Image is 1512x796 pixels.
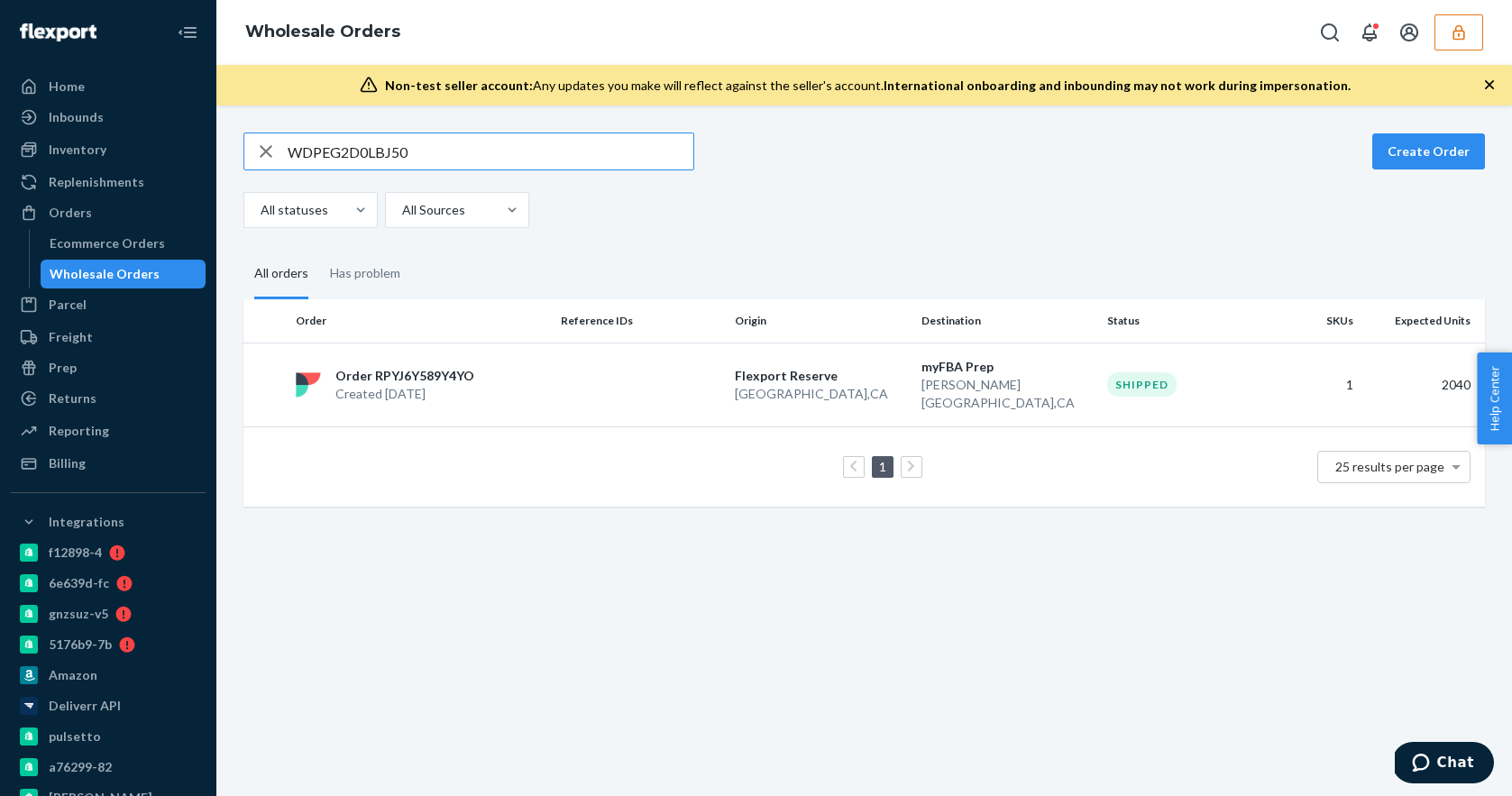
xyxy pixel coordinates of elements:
p: Created [DATE] [335,385,474,403]
a: Returns [11,384,206,413]
a: Inventory [11,135,206,164]
div: Parcel [49,296,87,314]
a: gnzsuz-v5 [11,599,206,628]
a: Wholesale Orders [41,260,206,288]
button: Help Center [1477,352,1512,444]
div: Orders [49,204,92,222]
th: Destination [914,299,1101,343]
p: [PERSON_NAME][GEOGRAPHIC_DATA] , CA [921,376,1094,412]
p: Flexport Reserve [735,367,907,385]
a: Page 1 is your current page [875,459,890,474]
div: Wholesale Orders [50,265,160,283]
div: Replenishments [49,173,144,191]
p: Order RPYJ6Y589Y4YO [335,367,474,385]
th: SKUs [1274,299,1361,343]
iframe: Opens a widget where you can chat to one of our agents [1395,742,1494,787]
a: Prep [11,353,206,382]
span: 25 results per page [1335,459,1444,474]
a: Inbounds [11,103,206,132]
a: Replenishments [11,168,206,197]
div: 5176b9-7b [49,636,112,654]
a: Reporting [11,416,206,445]
a: Parcel [11,290,206,319]
th: Expected Units [1361,299,1485,343]
div: Any updates you make will reflect against the seller's account. [385,77,1351,95]
a: 5176b9-7b [11,630,206,659]
div: Reporting [49,422,109,440]
th: Order [289,299,554,343]
a: f12898-4 [11,538,206,567]
div: a76299-82 [49,758,112,776]
th: Reference IDs [554,299,728,343]
a: Ecommerce Orders [41,229,206,258]
div: Home [49,78,85,96]
div: Inbounds [49,108,104,126]
p: [GEOGRAPHIC_DATA] , CA [735,385,907,403]
div: Prep [49,359,77,377]
img: flexport logo [296,372,321,398]
div: Freight [49,328,93,346]
div: Shipped [1107,372,1177,397]
td: 1 [1274,343,1361,426]
div: All orders [254,250,308,299]
th: Status [1100,299,1274,343]
a: Home [11,72,206,101]
div: gnzsuz-v5 [49,605,108,623]
button: Create Order [1372,133,1485,169]
div: f12898-4 [49,544,102,562]
input: All Sources [400,201,402,219]
div: Has problem [330,250,400,297]
div: Amazon [49,666,97,684]
button: Open Search Box [1312,14,1348,50]
button: Close Navigation [170,14,206,50]
a: Freight [11,323,206,352]
span: International onboarding and inbounding may not work during impersonation. [884,78,1351,93]
a: pulsetto [11,722,206,751]
a: Billing [11,449,206,478]
div: 6e639d-fc [49,574,109,592]
div: Inventory [49,141,106,159]
a: Amazon [11,661,206,690]
input: All statuses [259,201,261,219]
a: Wholesale Orders [245,22,400,41]
div: Billing [49,454,86,472]
td: 2040 [1361,343,1485,426]
p: myFBA Prep [921,358,1094,376]
button: Integrations [11,508,206,536]
img: Flexport logo [20,23,96,41]
th: Origin [728,299,914,343]
ol: breadcrumbs [231,6,415,59]
div: Ecommerce Orders [50,234,165,252]
span: Non-test seller account: [385,78,533,93]
div: Returns [49,389,96,407]
button: Open account menu [1391,14,1427,50]
a: Orders [11,198,206,227]
div: pulsetto [49,727,101,746]
a: a76299-82 [11,753,206,782]
input: Search orders [288,133,693,169]
button: Open notifications [1352,14,1388,50]
div: Integrations [49,513,124,531]
a: Deliverr API [11,691,206,720]
a: 6e639d-fc [11,569,206,598]
div: Deliverr API [49,697,121,715]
